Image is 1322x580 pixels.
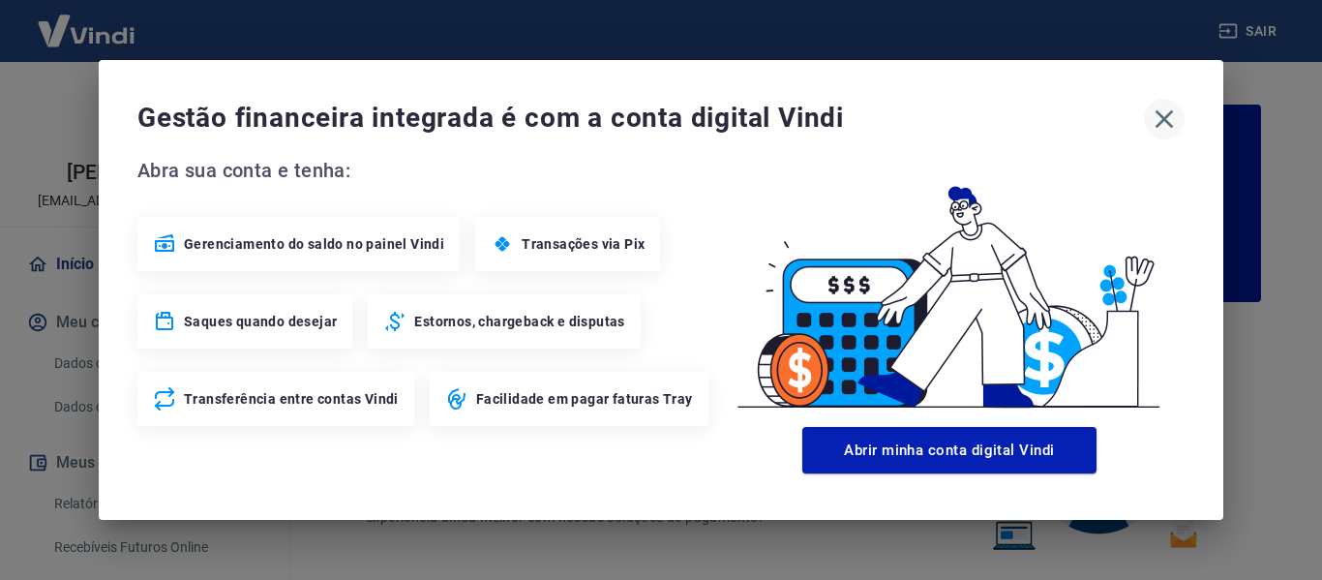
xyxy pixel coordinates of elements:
span: Facilidade em pagar faturas Tray [476,389,693,409]
span: Abra sua conta e tenha: [137,155,714,186]
span: Transações via Pix [522,234,645,254]
span: Estornos, chargeback e disputas [414,312,624,331]
span: Gestão financeira integrada é com a conta digital Vindi [137,99,1144,137]
span: Transferência entre contas Vindi [184,389,399,409]
span: Gerenciamento do saldo no painel Vindi [184,234,444,254]
span: Saques quando desejar [184,312,337,331]
button: Abrir minha conta digital Vindi [802,427,1097,473]
img: Good Billing [714,155,1185,419]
